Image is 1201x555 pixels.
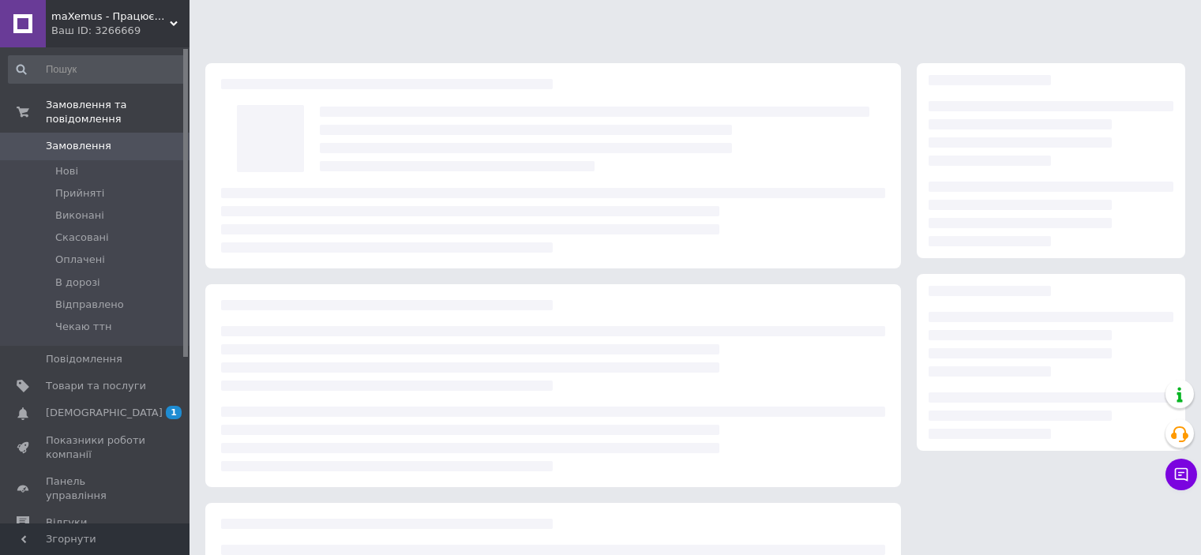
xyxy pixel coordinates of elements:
[46,406,163,420] span: [DEMOGRAPHIC_DATA]
[55,298,124,312] span: Відправлено
[46,433,146,462] span: Показники роботи компанії
[46,379,146,393] span: Товари та послуги
[1165,459,1197,490] button: Чат з покупцем
[46,352,122,366] span: Повідомлення
[166,406,182,419] span: 1
[46,516,87,530] span: Відгуки
[51,9,170,24] span: maXemus - Працюємо по максимуму
[55,186,104,201] span: Прийняті
[46,98,190,126] span: Замовлення та повідомлення
[55,320,111,334] span: Чекаю ттн
[46,474,146,503] span: Панель управління
[55,276,100,290] span: В дорозі
[8,55,186,84] input: Пошук
[51,24,190,38] div: Ваш ID: 3266669
[55,253,105,267] span: Оплачені
[55,231,109,245] span: Скасовані
[46,139,111,153] span: Замовлення
[55,164,78,178] span: Нові
[55,208,104,223] span: Виконані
